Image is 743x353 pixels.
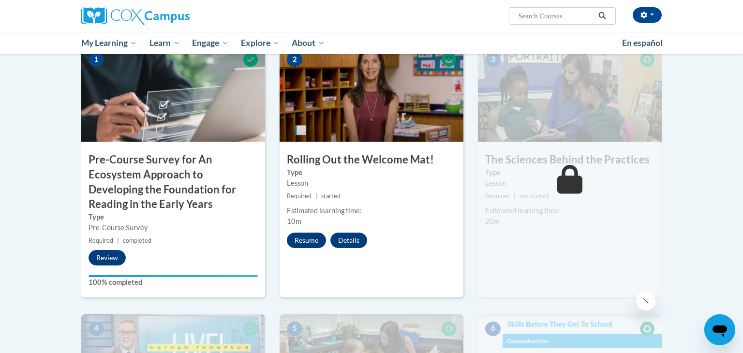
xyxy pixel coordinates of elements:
span: En español [622,38,663,48]
div: Estimated learning time: [287,206,456,216]
button: Details [330,233,367,248]
span: Learn [149,37,180,49]
button: Review [89,250,126,265]
span: 2 [287,52,302,67]
span: 6 [485,322,501,336]
a: En español [616,33,669,53]
h3: The Sciences Behind the Practices [478,152,662,167]
span: 20m [485,217,500,225]
span: completed [123,237,151,244]
span: 3 [485,52,501,67]
label: Type [485,167,654,178]
span: | [117,237,119,244]
div: Pre-Course Survey [89,222,258,233]
a: Engage [186,32,235,54]
div: Main menu [67,32,676,54]
button: Account Settings [633,7,662,23]
span: Hi. How can we help? [6,7,78,15]
h3: Rolling Out the Welcome Mat! [280,152,463,167]
iframe: Close message [636,291,655,310]
div: Lesson [485,178,654,189]
label: Type [287,167,456,178]
a: Learn [143,32,186,54]
span: Explore [241,37,280,49]
span: started [321,192,341,200]
span: | [315,192,317,200]
span: Engage [192,37,228,49]
div: Lesson [287,178,456,189]
span: Required [89,237,113,244]
a: About [286,32,331,54]
button: Search [595,10,609,22]
span: 10m [287,217,301,225]
button: Resume [287,233,326,248]
span: About [292,37,325,49]
span: | [514,192,516,200]
img: Course Image [478,45,662,142]
span: 1 [89,52,104,67]
span: 4 [89,322,104,336]
a: Explore [235,32,286,54]
img: Course Image [280,45,463,142]
div: Estimated learning time: [485,206,654,216]
input: Search Courses [518,10,595,22]
label: Type [89,212,258,222]
span: Required [485,192,510,200]
iframe: Button to launch messaging window [704,314,735,345]
span: 5 [287,322,302,336]
span: My Learning [81,37,137,49]
a: My Learning [75,32,143,54]
span: not started [520,192,549,200]
a: Cox Campus [81,7,265,25]
label: 100% completed [89,277,258,288]
img: Cox Campus [81,7,190,25]
span: Required [287,192,312,200]
img: Course Image [81,45,265,142]
div: Your progress [89,275,258,277]
h3: Pre-Course Survey for An Ecosystem Approach to Developing the Foundation for Reading in the Early... [81,152,265,212]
